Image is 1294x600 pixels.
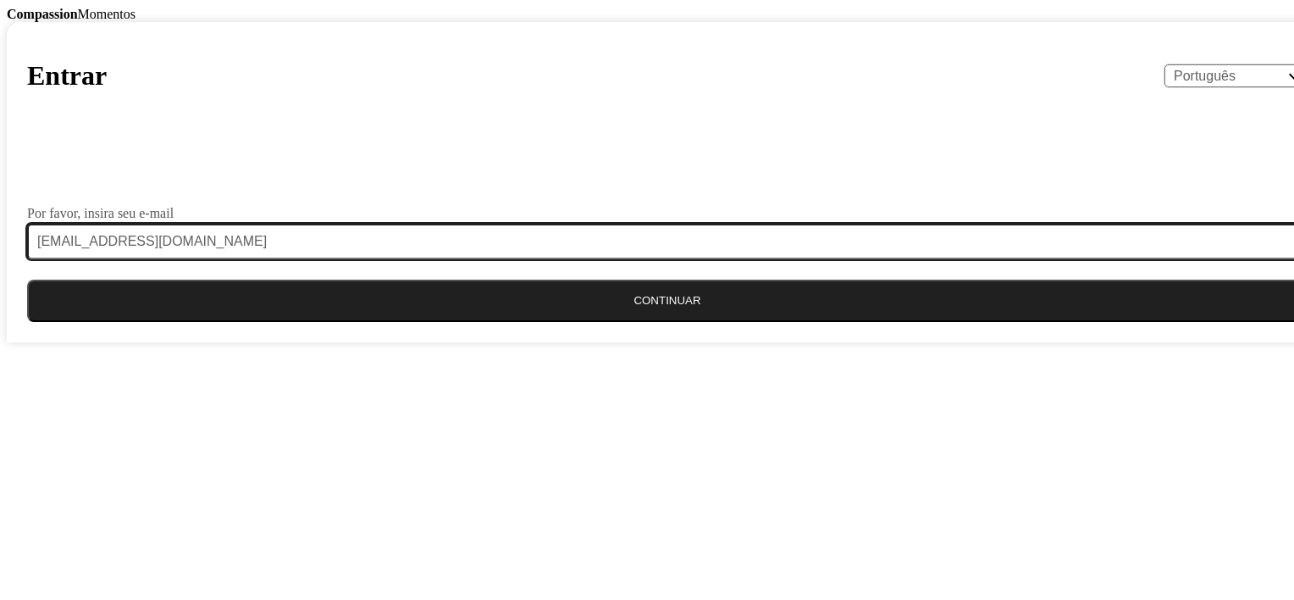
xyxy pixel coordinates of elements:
div: Momentos [7,7,1287,22]
label: Por favor, insira seu e-mail [27,207,174,220]
b: Compassion [7,7,78,21]
h1: Entrar [27,60,107,92]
